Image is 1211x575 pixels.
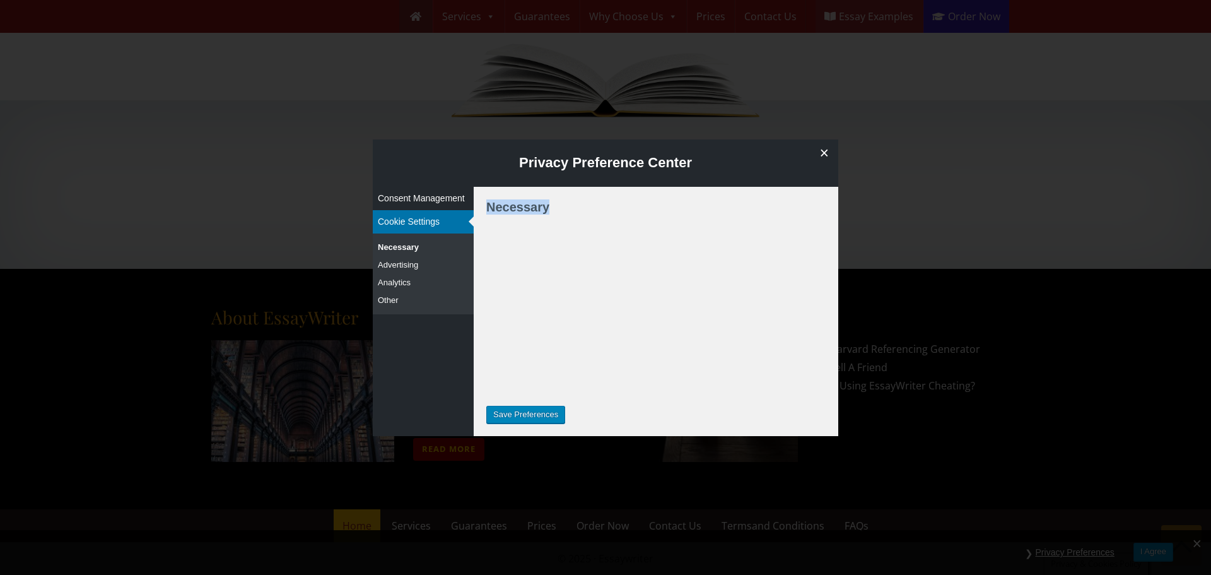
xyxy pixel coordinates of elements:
button: Necessary [373,239,474,256]
button: Advertising [373,256,474,274]
button: Cookie Settings [373,210,474,234]
h4: Necessary [486,199,556,215]
input: Save Preferences [486,406,565,424]
button: Consent Management [373,187,474,210]
button: Other [373,292,474,309]
button: Analytics [373,274,474,292]
h3: Privacy Preference Center [519,155,692,171]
